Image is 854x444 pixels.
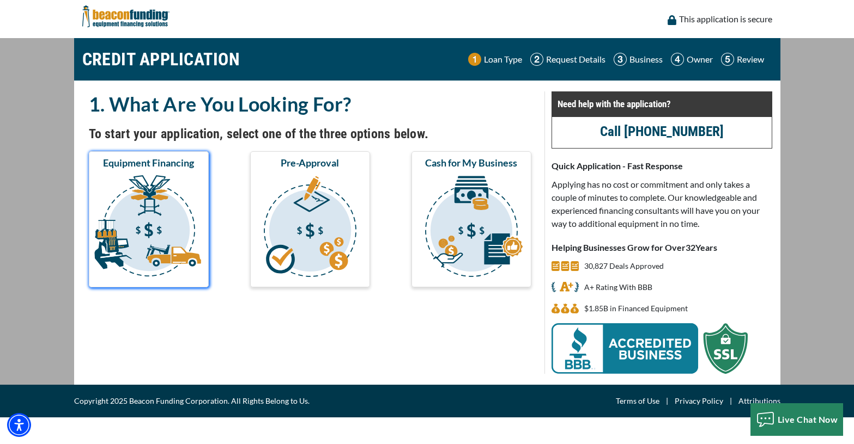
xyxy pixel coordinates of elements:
p: Quick Application - Fast Response [552,159,772,172]
p: Loan Type [484,53,522,66]
button: Pre-Approval [250,151,370,287]
p: Helping Businesses Grow for Over Years [552,241,772,254]
button: Live Chat Now [750,403,844,436]
img: Step 3 [614,53,627,66]
img: Step 4 [671,53,684,66]
p: Need help with the application? [558,97,766,110]
div: Accessibility Menu [7,413,31,437]
img: Equipment Financing [91,174,207,282]
span: Cash for My Business [425,156,517,169]
a: Terms of Use [616,394,659,408]
p: Request Details [546,53,605,66]
img: Step 2 [530,53,543,66]
img: Pre-Approval [252,174,368,282]
span: | [659,394,675,408]
h2: 1. What Are You Looking For? [89,91,531,116]
p: A+ Rating With BBB [584,281,652,294]
span: Live Chat Now [778,414,838,424]
span: 32 [686,242,695,252]
h4: To start your application, select one of the three options below. [89,125,531,143]
img: Cash for My Business [414,174,529,282]
p: 30,827 Deals Approved [584,260,664,273]
span: Copyright 2025 Beacon Funding Corporation. All Rights Belong to Us. [74,394,310,408]
button: Equipment Financing [89,151,209,287]
img: lock icon to convery security [668,15,676,25]
button: Cash for My Business [411,151,531,287]
p: This application is secure [679,13,772,26]
img: Step 5 [721,53,734,66]
img: Step 1 [468,53,481,66]
a: call (847) 897-2499 [600,124,724,139]
p: $1,847,959,872 in Financed Equipment [584,302,688,315]
img: BBB Acredited Business and SSL Protection [552,323,748,374]
p: Business [629,53,663,66]
a: Attributions [738,394,780,408]
p: Review [737,53,764,66]
span: Pre-Approval [281,156,339,169]
span: | [723,394,738,408]
p: Owner [687,53,713,66]
p: Applying has no cost or commitment and only takes a couple of minutes to complete. Our knowledgea... [552,178,772,230]
a: Privacy Policy [675,394,723,408]
h1: CREDIT APPLICATION [82,44,240,75]
span: Equipment Financing [103,156,194,169]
